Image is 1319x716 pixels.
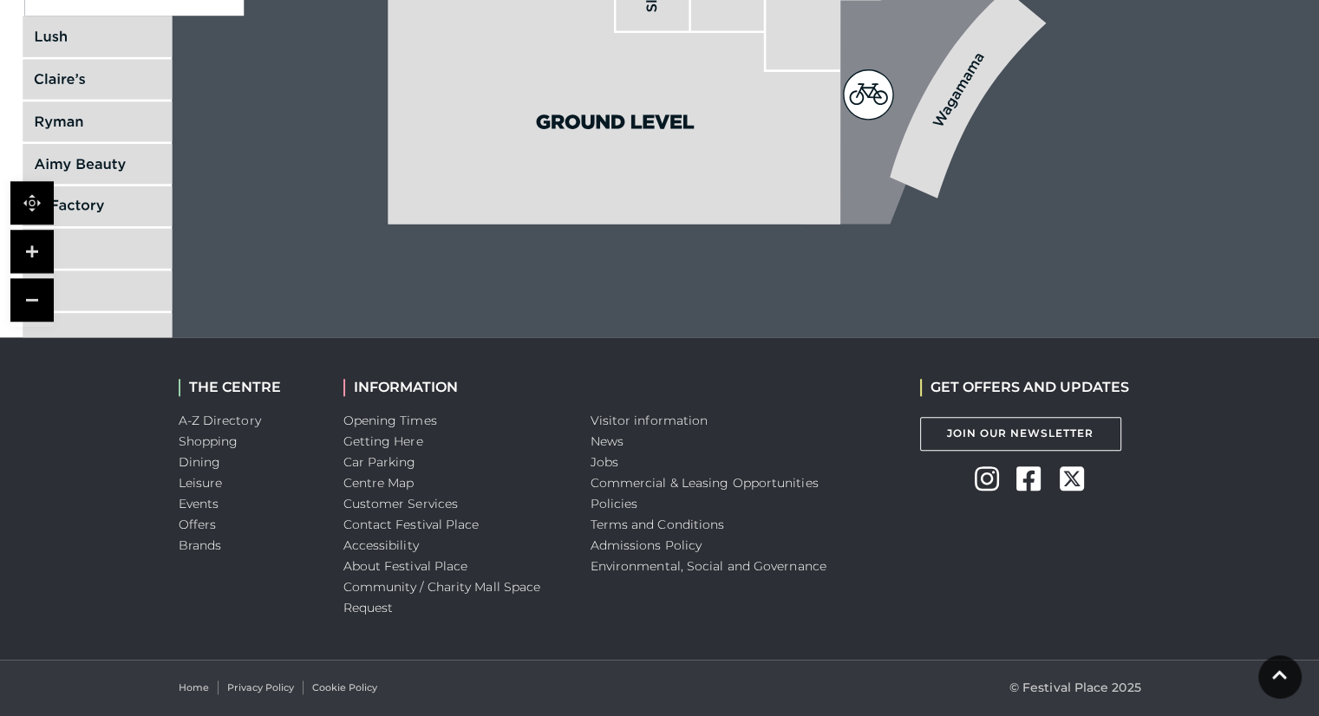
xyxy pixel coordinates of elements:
[591,413,708,428] a: Visitor information
[343,496,459,511] a: Customer Services
[343,379,565,395] h2: INFORMATION
[591,517,725,532] a: Terms and Conditions
[343,517,480,532] a: Contact Festival Place
[343,475,415,491] a: Centre Map
[179,475,223,491] a: Leisure
[179,517,217,532] a: Offers
[1009,677,1141,698] p: © Festival Place 2025
[920,379,1129,395] h2: GET OFFERS AND UPDATES
[343,433,423,449] a: Getting Here
[343,537,419,553] a: Accessibility
[343,454,416,470] a: Car Parking
[179,413,261,428] a: A-Z Directory
[591,558,826,574] a: Environmental, Social and Governance
[591,433,624,449] a: News
[179,680,209,695] a: Home
[343,413,437,428] a: Opening Times
[920,417,1121,451] a: Join Our Newsletter
[179,454,221,470] a: Dining
[591,537,702,553] a: Admissions Policy
[179,379,317,395] h2: THE CENTRE
[179,537,222,553] a: Brands
[343,558,468,574] a: About Festival Place
[591,454,618,470] a: Jobs
[312,680,377,695] a: Cookie Policy
[179,433,238,449] a: Shopping
[591,475,819,491] a: Commercial & Leasing Opportunities
[343,579,541,615] a: Community / Charity Mall Space Request
[179,496,219,511] a: Events
[227,680,294,695] a: Privacy Policy
[591,496,638,511] a: Policies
